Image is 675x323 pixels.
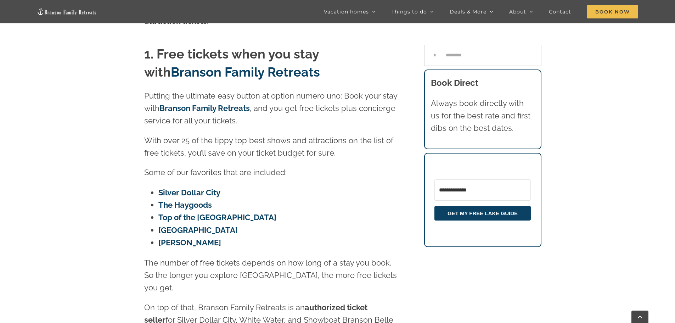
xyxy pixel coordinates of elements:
[434,179,531,201] input: Email Address
[158,200,212,210] a: The Haygoods
[424,45,445,66] input: Search
[587,5,638,18] span: Book Now
[37,7,97,16] img: Branson Family Retreats Logo
[158,225,238,235] a: [GEOGRAPHIC_DATA]
[144,257,398,294] p: The number of free tickets depends on how long of a stay you book. So the longer you explore [GEO...
[171,65,320,79] a: Branson Family Retreats
[431,78,478,88] b: Book Direct
[159,104,250,113] a: Branson Family Retreats
[158,213,276,222] a: Top of the [GEOGRAPHIC_DATA]
[509,9,526,14] span: About
[158,238,221,247] a: [PERSON_NAME]
[424,45,541,66] input: Search...
[144,166,398,179] p: Some of our favorites that are included:
[431,97,534,135] p: Always book directly with us for the best rate and first dibs on the best dates.
[450,9,486,14] span: Deals & More
[392,9,427,14] span: Things to do
[158,188,220,197] a: Silver Dollar City
[324,9,369,14] span: Vacation homes
[144,134,398,159] p: With over 25 of the tippy top best shows and attractions on the list of free tickets, you’ll save...
[144,90,398,127] p: Putting the ultimate easy button at option numero uno: Book your stay with , and you get free tic...
[434,206,531,221] button: GET MY FREE LAKE GUIDE
[549,9,571,14] span: Contact
[144,46,320,79] strong: 1. Free tickets when you stay with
